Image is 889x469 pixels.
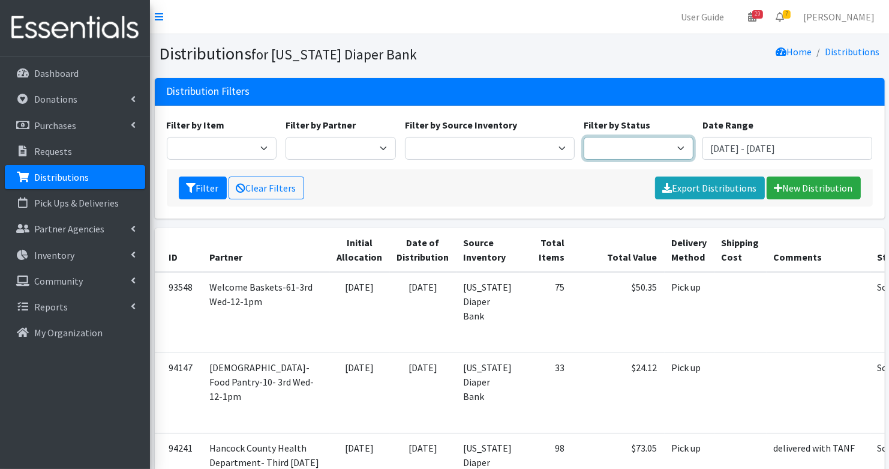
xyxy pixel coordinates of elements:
[671,5,734,29] a: User Guide
[330,353,390,433] td: [DATE]
[456,272,519,353] td: [US_STATE] Diaper Bank
[229,177,304,199] a: Clear Filters
[167,118,225,132] label: Filter by Item
[584,118,650,132] label: Filter by Status
[330,228,390,272] th: Initial Allocation
[5,295,145,319] a: Reports
[5,269,145,293] a: Community
[252,46,418,63] small: for [US_STATE] Diaper Bank
[203,272,330,353] td: Welcome Baskets-61-3rd Wed-12-1pm
[572,272,665,353] td: $50.35
[390,353,456,433] td: [DATE]
[702,137,872,160] input: January 1, 2011 - December 31, 2011
[825,46,880,58] a: Distributions
[390,272,456,353] td: [DATE]
[34,249,74,261] p: Inventory
[776,46,812,58] a: Home
[572,228,665,272] th: Total Value
[766,5,794,29] a: 7
[665,353,714,433] td: Pick up
[5,87,145,111] a: Donations
[738,5,766,29] a: 29
[390,228,456,272] th: Date of Distribution
[155,228,203,272] th: ID
[456,353,519,433] td: [US_STATE] Diaper Bank
[5,191,145,215] a: Pick Ups & Deliveries
[665,272,714,353] td: Pick up
[5,321,145,345] a: My Organization
[34,120,76,132] p: Purchases
[34,223,104,235] p: Partner Agencies
[34,301,68,313] p: Reports
[794,5,884,29] a: [PERSON_NAME]
[5,243,145,267] a: Inventory
[519,228,572,272] th: Total Items
[5,139,145,163] a: Requests
[203,228,330,272] th: Partner
[665,228,714,272] th: Delivery Method
[405,118,517,132] label: Filter by Source Inventory
[655,177,765,199] a: Export Distributions
[702,118,753,132] label: Date Range
[783,10,791,19] span: 7
[5,61,145,85] a: Dashboard
[752,10,763,19] span: 29
[34,93,77,105] p: Donations
[34,145,72,157] p: Requests
[167,85,250,98] h3: Distribution Filters
[160,43,515,64] h1: Distributions
[34,67,79,79] p: Dashboard
[155,353,203,433] td: 94147
[5,113,145,138] a: Purchases
[456,228,519,272] th: Source Inventory
[714,228,767,272] th: Shipping Cost
[34,197,119,209] p: Pick Ups & Deliveries
[5,165,145,189] a: Distributions
[330,272,390,353] td: [DATE]
[155,272,203,353] td: 93548
[34,171,89,183] p: Distributions
[5,8,145,48] img: HumanEssentials
[767,228,870,272] th: Comments
[519,353,572,433] td: 33
[203,353,330,433] td: [DEMOGRAPHIC_DATA]-Food Pantry-10- 3rd Wed-12-1pm
[34,327,103,339] p: My Organization
[519,272,572,353] td: 75
[179,177,227,199] button: Filter
[286,118,356,132] label: Filter by Partner
[767,177,861,199] a: New Distribution
[34,275,83,287] p: Community
[5,217,145,241] a: Partner Agencies
[572,353,665,433] td: $24.12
